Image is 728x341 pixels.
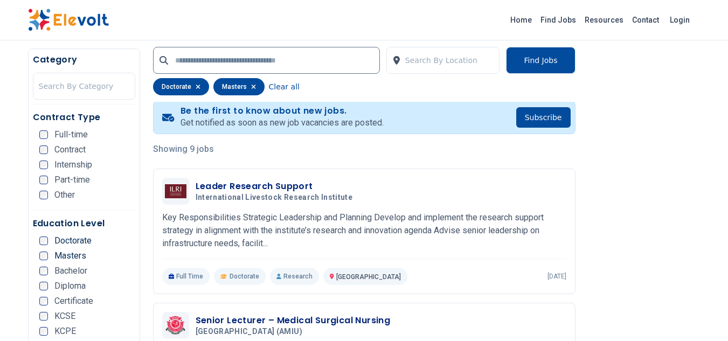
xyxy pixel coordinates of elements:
[663,9,696,31] a: Login
[153,143,576,156] p: Showing 9 jobs
[162,178,566,285] a: International Livestock Research InstituteLeader Research SupportInternational Livestock Research...
[54,130,88,139] span: Full-time
[196,180,357,193] h3: Leader Research Support
[54,312,75,321] span: KCSE
[39,176,48,184] input: Part-time
[196,327,302,337] span: [GEOGRAPHIC_DATA] (AMIU)
[54,267,87,275] span: Bachelor
[33,53,135,66] h5: Category
[39,327,48,336] input: KCPE
[536,11,580,29] a: Find Jobs
[54,327,76,336] span: KCPE
[39,297,48,305] input: Certificate
[674,289,728,341] iframe: Chat Widget
[39,252,48,260] input: Masters
[181,106,384,116] h4: Be the first to know about new jobs.
[162,211,566,250] p: Key Responsibilities Strategic Leadership and Planning Develop and implement the research support...
[39,267,48,275] input: Bachelor
[213,78,265,95] div: masters
[336,273,401,281] span: [GEOGRAPHIC_DATA]
[54,297,93,305] span: Certificate
[516,107,571,128] button: Subscribe
[270,268,319,285] p: Research
[33,111,135,124] h5: Contract Type
[628,11,663,29] a: Contact
[165,316,186,336] img: Amref International University (AMIU)
[506,11,536,29] a: Home
[39,236,48,245] input: Doctorate
[28,9,109,31] img: Elevolt
[181,116,384,129] p: Get notified as soon as new job vacancies are posted.
[547,272,566,281] p: [DATE]
[39,312,48,321] input: KCSE
[230,272,259,281] span: Doctorate
[39,191,48,199] input: Other
[39,161,48,169] input: Internship
[39,145,48,154] input: Contract
[33,217,135,230] h5: Education Level
[580,11,628,29] a: Resources
[54,161,92,169] span: Internship
[196,314,391,327] h3: Senior Lecturer – Medical Surgical Nursing
[196,193,353,203] span: International Livestock Research Institute
[153,78,209,95] div: doctorate
[39,130,48,139] input: Full-time
[54,252,86,260] span: Masters
[54,176,90,184] span: Part-time
[165,184,186,199] img: International Livestock Research Institute
[162,268,210,285] p: Full Time
[506,47,575,74] button: Find Jobs
[39,282,48,290] input: Diploma
[54,282,86,290] span: Diploma
[269,78,300,95] button: Clear all
[54,145,86,154] span: Contract
[54,191,75,199] span: Other
[54,236,92,245] span: Doctorate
